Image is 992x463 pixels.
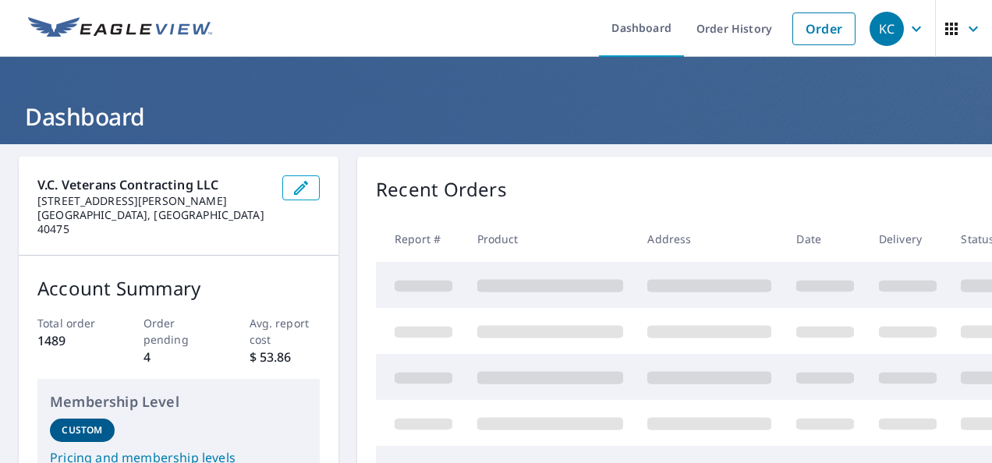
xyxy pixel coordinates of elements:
[250,315,321,348] p: Avg. report cost
[465,216,636,262] th: Product
[250,348,321,366] p: $ 53.86
[37,175,270,194] p: V.C. Veterans Contracting LLC
[635,216,784,262] th: Address
[784,216,866,262] th: Date
[866,216,949,262] th: Delivery
[28,17,212,41] img: EV Logo
[792,12,856,45] a: Order
[143,315,214,348] p: Order pending
[37,274,320,302] p: Account Summary
[50,391,307,412] p: Membership Level
[19,101,973,133] h1: Dashboard
[37,315,108,331] p: Total order
[143,348,214,366] p: 4
[870,12,904,46] div: KC
[37,331,108,350] p: 1489
[62,423,102,437] p: Custom
[37,194,270,208] p: [STREET_ADDRESS][PERSON_NAME]
[37,208,270,236] p: [GEOGRAPHIC_DATA], [GEOGRAPHIC_DATA] 40475
[376,175,507,203] p: Recent Orders
[376,216,465,262] th: Report #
